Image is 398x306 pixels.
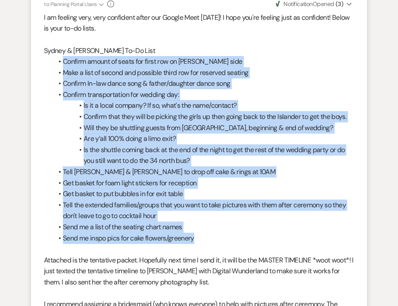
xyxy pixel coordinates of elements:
li: Confirm In-law dance song & father/daughter dance song [53,78,354,89]
li: Get basket for foam light stickers for reception [53,178,354,189]
p: Attached is the tentative packet. Hopefully next time I send it, it will be the MASTER TIMELINE *... [44,255,354,288]
li: Send me inspo pics for cake flowers/greenery [53,233,354,244]
li: Tell the extended families/groups that you want to take pictures with them after ceremony so they... [53,200,354,222]
li: Are y’all 100% doing a limo exit? [53,133,354,144]
li: Send me a list of the seating chart names [53,222,354,233]
span: to: Planning Portal Users [44,1,97,8]
li: Make a list of second and possible third row for reserved seating [53,67,354,78]
li: Confirm amount of seats for first row on [PERSON_NAME] side [53,56,354,67]
p: I am feeling very, very confident after our Google Meet [DATE]! I hope you're feeling just as con... [44,12,354,34]
li: Tell [PERSON_NAME] & [PERSON_NAME] to drop off cake & rings at 10AM [53,166,354,178]
li: Is the shuttle coming back at the end of the night to get the rest of the wedding party or do you... [53,144,354,166]
li: Get basket to put bubbles in for exit table [53,188,354,200]
li: Is it a local company? If so, what's the name/contact? [53,100,354,111]
li: Confirm that they will be picking the girls up then going back to the Islander to get the boys. [53,111,354,122]
li: Confirm transportation for wedding day: [53,89,354,100]
p: Sydney & [PERSON_NAME] To-Do List [44,45,354,56]
li: Will they be shuttling guests from [GEOGRAPHIC_DATA], beginning & end of wedding? [53,122,354,134]
button: to: Planning Portal Users [44,0,105,8]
